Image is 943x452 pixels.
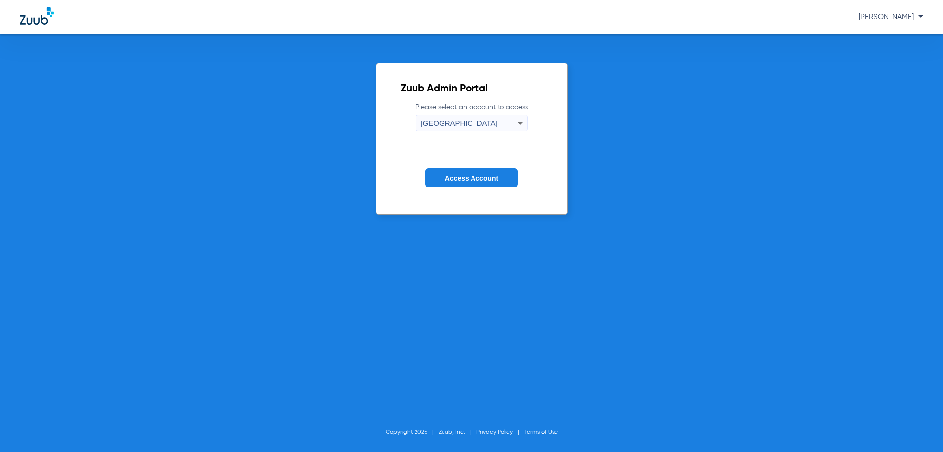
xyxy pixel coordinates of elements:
span: [GEOGRAPHIC_DATA] [421,119,498,127]
li: Copyright 2025 [386,427,439,437]
li: Zuub, Inc. [439,427,476,437]
img: Zuub Logo [20,7,54,25]
a: Privacy Policy [476,429,513,435]
label: Please select an account to access [416,102,528,131]
span: Access Account [445,174,498,182]
span: [PERSON_NAME] [859,13,923,21]
button: Access Account [425,168,518,187]
h2: Zuub Admin Portal [401,84,543,94]
a: Terms of Use [524,429,558,435]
